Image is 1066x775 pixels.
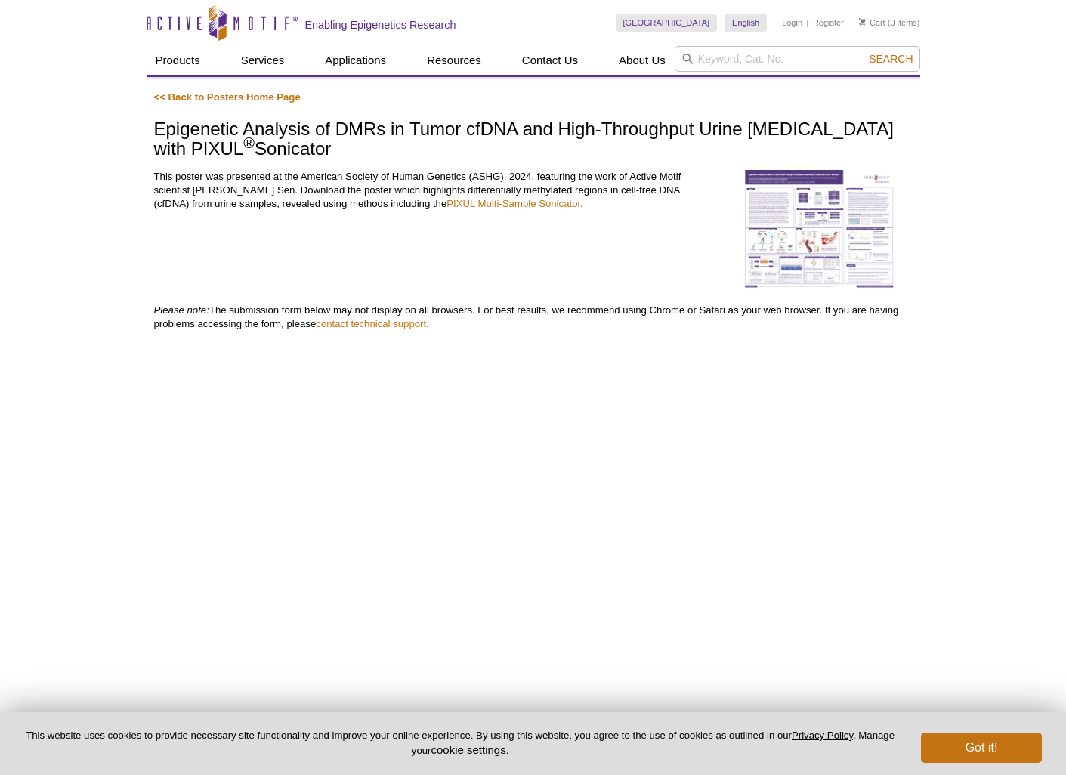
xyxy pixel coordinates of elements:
[921,733,1042,763] button: Got it!
[675,46,920,72] input: Keyword, Cat. No.
[792,730,853,741] a: Privacy Policy
[859,17,885,28] a: Cart
[316,318,426,329] a: contact technical support
[147,46,209,75] a: Products
[446,198,580,209] a: PIXUL Multi-Sample Sonicator
[782,17,802,28] a: Login
[813,17,844,28] a: Register
[864,52,917,66] button: Search
[154,170,715,211] p: This poster was presented at the American Society of Human Genetics (ASHG), 2024, featuring the w...
[807,14,809,32] li: |
[418,46,490,75] a: Resources
[24,729,896,758] p: This website uses cookies to provide necessary site functionality and improve your online experie...
[232,46,294,75] a: Services
[743,170,895,289] img: Epigenetic Analysis of DMRs in Tumor cfDNA and High-Throughput Urine Genetic Testing with PIXUL® ...
[513,46,587,75] a: Contact Us
[610,46,675,75] a: About Us
[869,53,913,65] span: Search
[616,14,718,32] a: [GEOGRAPHIC_DATA]
[316,46,395,75] a: Applications
[431,743,505,756] button: cookie settings
[725,14,767,32] a: English
[154,304,209,316] em: Please note:
[859,14,920,32] li: (0 items)
[305,18,456,32] h2: Enabling Epigenetics Research
[154,91,301,103] a: << Back to Posters Home Page
[154,119,913,161] h1: Epigenetic Analysis of DMRs in Tumor cfDNA and High-Throughput Urine [MEDICAL_DATA] with PIXUL So...
[154,304,913,331] p: The submission form below may not display on all browsers. For best results, we recommend using C...
[859,18,866,26] img: Your Cart
[243,134,255,151] sup: ®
